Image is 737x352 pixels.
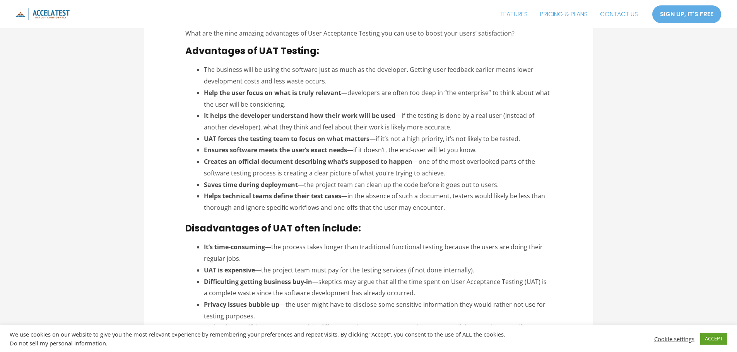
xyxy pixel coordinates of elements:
li: —in the absence of such a document, testers would likely be less than thorough and ignore specifi... [204,190,552,213]
strong: Help the user focus on what is truly relevant [204,88,341,97]
span: Disadvantages of UAT often include: [185,222,361,235]
a: FEATURES [494,5,534,24]
strong: Helps technical teams define their test cases [204,192,341,200]
li: —if the testing is done by a real user (instead of another developer), what they think and feel a... [204,110,552,133]
a: Do not sell my personal information [10,339,106,347]
strong: UAT forces the testing team to focus on what matters [204,134,369,143]
a: PRICING & PLANS [534,5,594,24]
strong: Saves time during deployment [204,180,298,189]
strong: Ensures software meets the user’s exact needs [204,146,347,154]
li: —skeptics may argue that all the time spent on User Acceptance Testing (UAT) is a complete waste ... [204,276,552,299]
img: icon [15,8,70,20]
div: We use cookies on our website to give you the most relevant experience by remembering your prefer... [10,331,512,347]
a: CONTACT US [594,5,644,24]
nav: Site Navigation [494,5,644,24]
strong: UAT is expensive [204,266,255,274]
a: Cookie settings [654,335,694,342]
li: —developers are often too deep in “the enterprise” to think about what the user will be considering. [204,87,552,110]
li: —the user might have to disclose some sensitive information they would rather not use for testing... [204,299,552,322]
strong: Creates an official document describing what’s supposed to happen [204,157,412,166]
p: What are the nine amazing advantages of User Acceptance Testing you can use to boost your users’ ... [185,28,552,39]
strong: It helps the developer understand how their work will be used [204,111,395,120]
div: . [10,340,512,347]
a: SIGN UP, IT'S FREE [652,5,722,24]
li: —the process takes longer than traditional functional testing because the users are doing their r... [204,241,552,264]
li: —the project team must pay for the testing services (if not done internally). [204,265,552,276]
strong: Difficulting getting business buy-in [204,277,312,286]
li: —the project team can clean up the code before it goes out to users. [204,179,552,191]
li: It’s hard to use if the user must work in different environments or operating systems—if they req... [204,322,552,345]
a: ACCEPT [700,333,727,345]
li: —if it doesn’t, the end-user will let you know. [204,145,552,156]
strong: It’s time-consuming [204,243,265,251]
li: —one of the most overlooked parts of the software testing process is creating a clear picture of ... [204,156,552,179]
strong: Privacy issues bubble up [204,300,279,309]
li: The business will be using the software just as much as the developer. Getting user feedback earl... [204,64,552,87]
span: Advantages of UAT Testing: [185,44,319,57]
li: —if it’s not a high priority, it’s not likely to be tested. [204,133,552,145]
